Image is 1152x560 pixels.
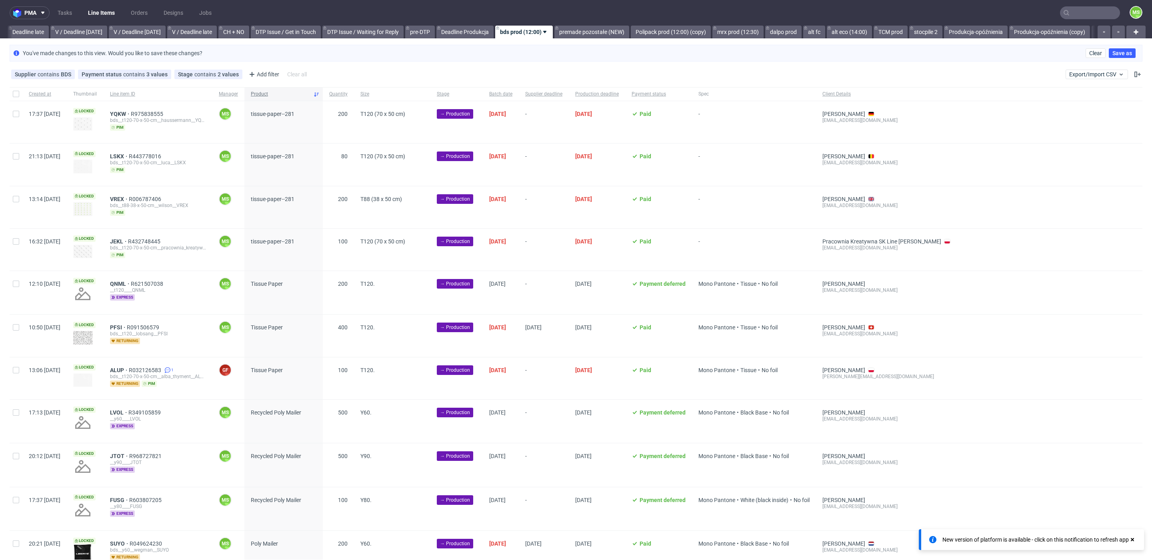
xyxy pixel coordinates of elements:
[220,450,231,462] figcaption: MS
[73,413,92,432] img: no_design.png
[440,367,470,374] span: → Production
[110,111,131,117] a: YQKW
[130,540,164,547] span: R049624230
[525,111,562,134] span: -
[167,26,217,38] a: V / Deadline late
[360,196,402,202] span: T88 (38 x 50 cm)
[83,6,120,19] a: Line Items
[110,423,135,429] span: express
[338,367,348,373] span: 100
[822,367,865,373] a: [PERSON_NAME]
[29,367,60,373] span: 13:06 [DATE]
[440,110,470,118] span: → Production
[360,324,375,331] span: T120.
[1066,70,1128,79] button: Export/Import CSV
[874,26,908,38] a: TCM prod
[575,367,592,373] span: [DATE]
[8,26,49,38] a: Deadline late
[73,193,96,199] span: Locked
[110,540,130,547] a: SUYO
[329,91,348,98] span: Quantity
[159,6,188,19] a: Designs
[73,91,97,98] span: Thumbnail
[131,111,165,117] a: R975838555
[110,252,125,258] span: pim
[822,196,865,202] a: [PERSON_NAME]
[360,453,372,459] span: Y90.
[640,111,651,117] span: Paid
[360,91,424,98] span: Size
[128,238,162,245] a: R432748445
[251,153,294,159] span: tissue-paper--281
[73,494,96,500] span: Locked
[220,278,231,289] figcaption: MS
[61,71,71,78] div: BDS
[575,91,619,98] span: Production deadline
[944,26,1008,38] a: Produkcja-opóźnienia
[110,209,125,216] span: pim
[29,238,60,245] span: 16:32 [DATE]
[29,281,60,287] span: 12:10 [DATE]
[525,196,562,219] span: -
[29,497,60,503] span: 17:37 [DATE]
[110,367,129,373] a: ALUP
[575,196,592,202] span: [DATE]
[525,453,562,477] span: -
[575,281,592,287] span: [DATE]
[768,453,773,459] span: •
[110,409,128,416] a: LVOL
[1009,26,1090,38] a: Produkcja-opóźnienia (copy)
[286,69,308,80] div: Clear all
[110,167,125,173] span: pim
[13,8,24,18] img: logo
[525,497,562,521] span: -
[360,409,372,416] span: Y60.
[110,459,206,466] div: __y90____JTOT
[127,324,161,331] a: R091506579
[762,324,778,331] span: No foil
[110,294,135,301] span: express
[338,497,348,503] span: 100
[220,193,231,205] figcaption: MS
[698,367,735,373] span: Mono Pantone
[338,196,348,202] span: 200
[73,284,92,303] img: no_design.png
[640,409,686,416] span: Payment deferred
[909,26,942,38] a: stocpile 2
[73,278,96,284] span: Locked
[322,26,404,38] a: DTP Issue / Waiting for Reply
[110,153,129,159] a: LSKX
[640,324,651,331] span: Paid
[554,26,629,38] a: premade pozostałe (NEW)
[575,324,592,331] span: [DATE]
[220,108,231,120] figcaption: MS
[640,281,686,287] span: Payment deferred
[146,71,168,78] div: 3 values
[129,196,163,202] span: R006787406
[735,324,740,331] span: •
[489,453,506,459] span: [DATE]
[489,281,506,287] span: [DATE]
[575,111,592,117] span: [DATE]
[251,497,301,503] span: Recycled Poly Mailer
[163,367,174,373] a: 1
[437,91,476,98] span: Stage
[762,367,778,373] span: No foil
[489,196,506,202] span: [DATE]
[29,111,60,117] span: 17:37 [DATE]
[251,367,283,373] span: Tissue Paper
[822,497,865,503] a: [PERSON_NAME]
[220,494,231,506] figcaption: MS
[109,26,166,38] a: V / Deadline [DATE]
[405,26,435,38] a: pre-DTP
[360,367,375,373] span: T120.
[440,280,470,287] span: → Production
[698,409,735,416] span: Mono Pantone
[338,324,348,331] span: 400
[128,409,162,416] a: R349105859
[10,6,50,19] button: pma
[360,497,372,503] span: Y80.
